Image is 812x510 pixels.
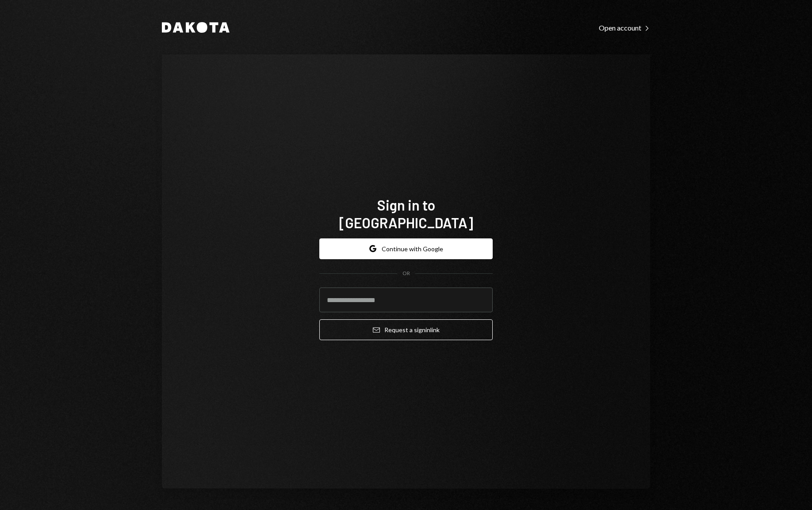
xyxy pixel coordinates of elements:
[319,319,493,340] button: Request a signinlink
[319,238,493,259] button: Continue with Google
[319,196,493,231] h1: Sign in to [GEOGRAPHIC_DATA]
[402,270,410,277] div: OR
[599,23,650,32] a: Open account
